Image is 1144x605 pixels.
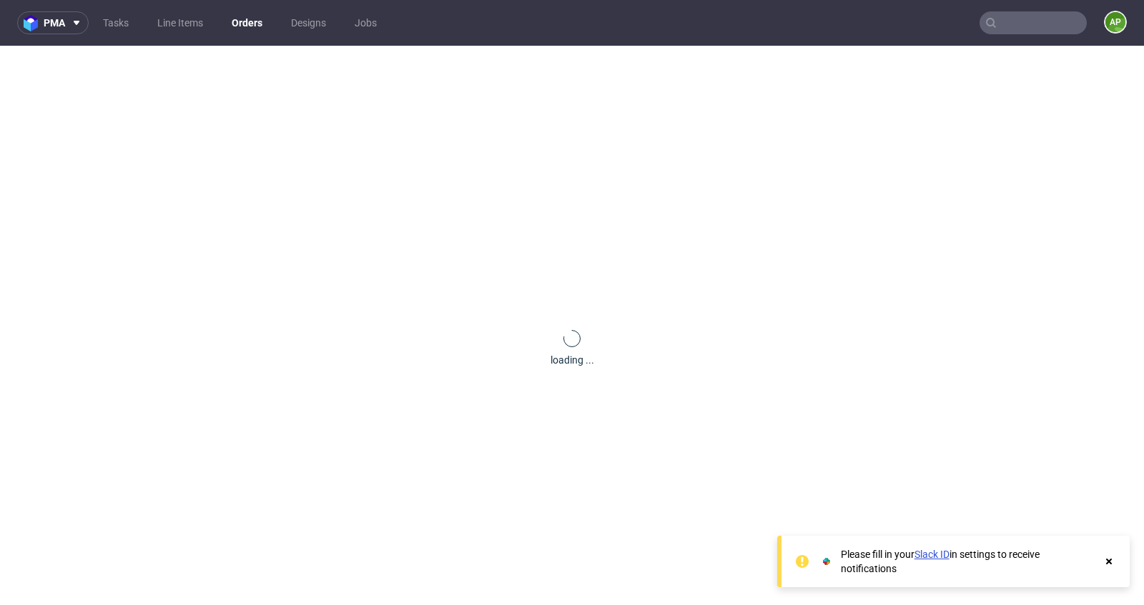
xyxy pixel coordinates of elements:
[24,15,44,31] img: logo
[17,11,89,34] button: pma
[282,11,335,34] a: Designs
[149,11,212,34] a: Line Items
[1105,12,1125,32] figcaption: AP
[914,549,950,560] a: Slack ID
[841,547,1095,576] div: Please fill in your in settings to receive notifications
[223,11,271,34] a: Orders
[94,11,137,34] a: Tasks
[551,353,594,367] div: loading ...
[44,18,65,28] span: pma
[819,554,834,569] img: Slack
[346,11,385,34] a: Jobs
